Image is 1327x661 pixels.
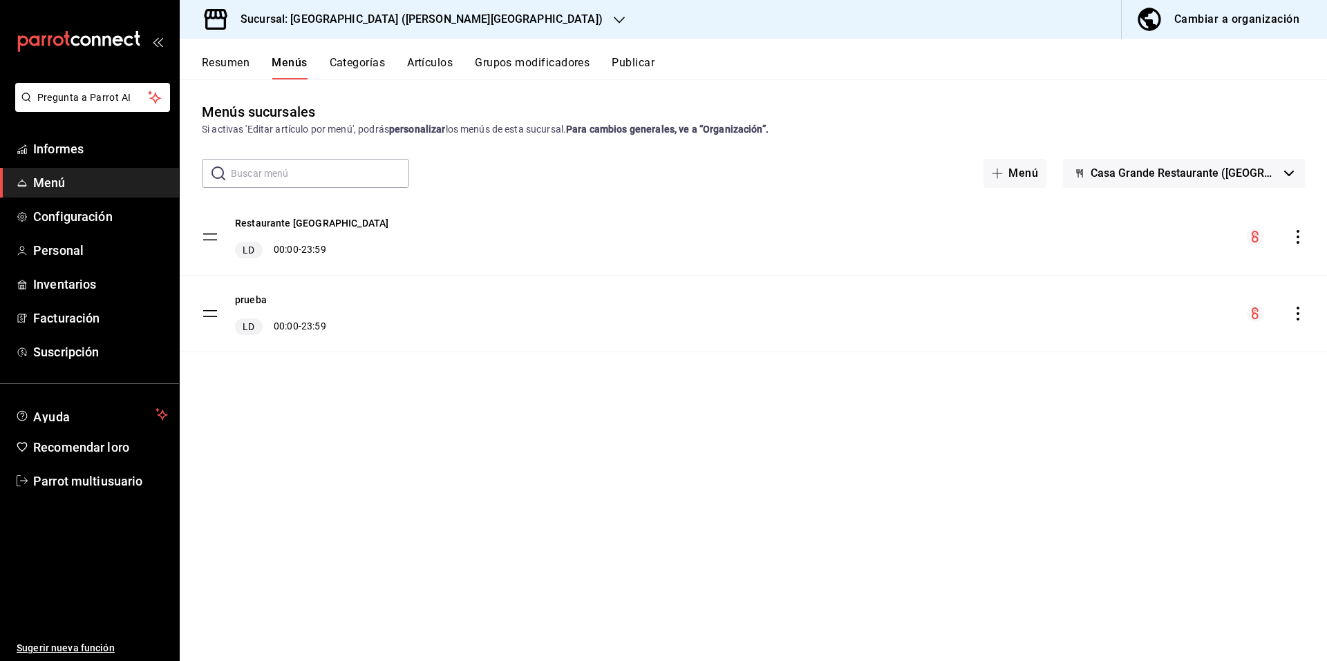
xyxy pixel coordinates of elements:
font: - [299,320,301,331]
font: - [299,243,301,254]
font: los menús de esta sucursal. [446,124,567,135]
font: Sugerir nueva función [17,642,115,653]
font: 23:59 [301,320,326,331]
button: comportamiento [1291,307,1305,320]
font: Menú [1008,166,1038,180]
font: Configuración [33,209,113,224]
font: Si activas 'Editar artículo por menú', podrás [202,124,389,135]
font: Informes [33,142,84,156]
font: Restaurante [GEOGRAPHIC_DATA] [235,218,388,229]
font: personalizar [389,124,446,135]
font: Grupos modificadores [475,56,590,69]
font: Categorías [330,56,386,69]
font: Publicar [612,56,655,69]
font: Facturación [33,311,100,325]
button: prueba [235,292,267,307]
font: Personal [33,243,84,258]
font: Ayuda [33,410,70,424]
button: comportamiento [1291,230,1305,244]
font: Menús [272,56,307,69]
font: Inventarios [33,277,96,291]
font: Parrot multiusuario [33,474,143,488]
font: Sucursal: [GEOGRAPHIC_DATA] ([PERSON_NAME][GEOGRAPHIC_DATA]) [241,12,603,26]
font: LD [243,321,254,332]
button: Menú [984,159,1046,188]
button: Restaurante [GEOGRAPHIC_DATA] [235,215,388,231]
a: Pregunta a Parrot AI [10,100,170,115]
input: Buscar menú [231,160,409,187]
button: arrastrar [202,305,218,322]
font: Recomendar loro [33,440,129,454]
font: Cambiar a organización [1174,12,1299,26]
font: Resumen [202,56,250,69]
font: 23:59 [301,243,326,254]
button: abrir_cajón_menú [152,36,163,47]
font: Artículos [407,56,453,69]
button: Casa Grande Restaurante ([GEOGRAPHIC_DATA]) [1063,159,1305,188]
font: 00:00 [274,243,299,254]
button: arrastrar [202,229,218,245]
font: Para cambios generales, ve a “Organización”. [566,124,769,135]
font: Pregunta a Parrot AI [37,92,131,103]
font: Suscripción [33,345,99,359]
font: LD [243,245,254,256]
font: Menú [33,175,66,190]
font: 00:00 [274,320,299,331]
button: Pregunta a Parrot AI [15,83,170,112]
font: prueba [235,295,267,306]
div: pestañas de navegación [202,55,1327,79]
font: Menús sucursales [202,104,315,120]
table: mesa de creación de menús [180,199,1327,352]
